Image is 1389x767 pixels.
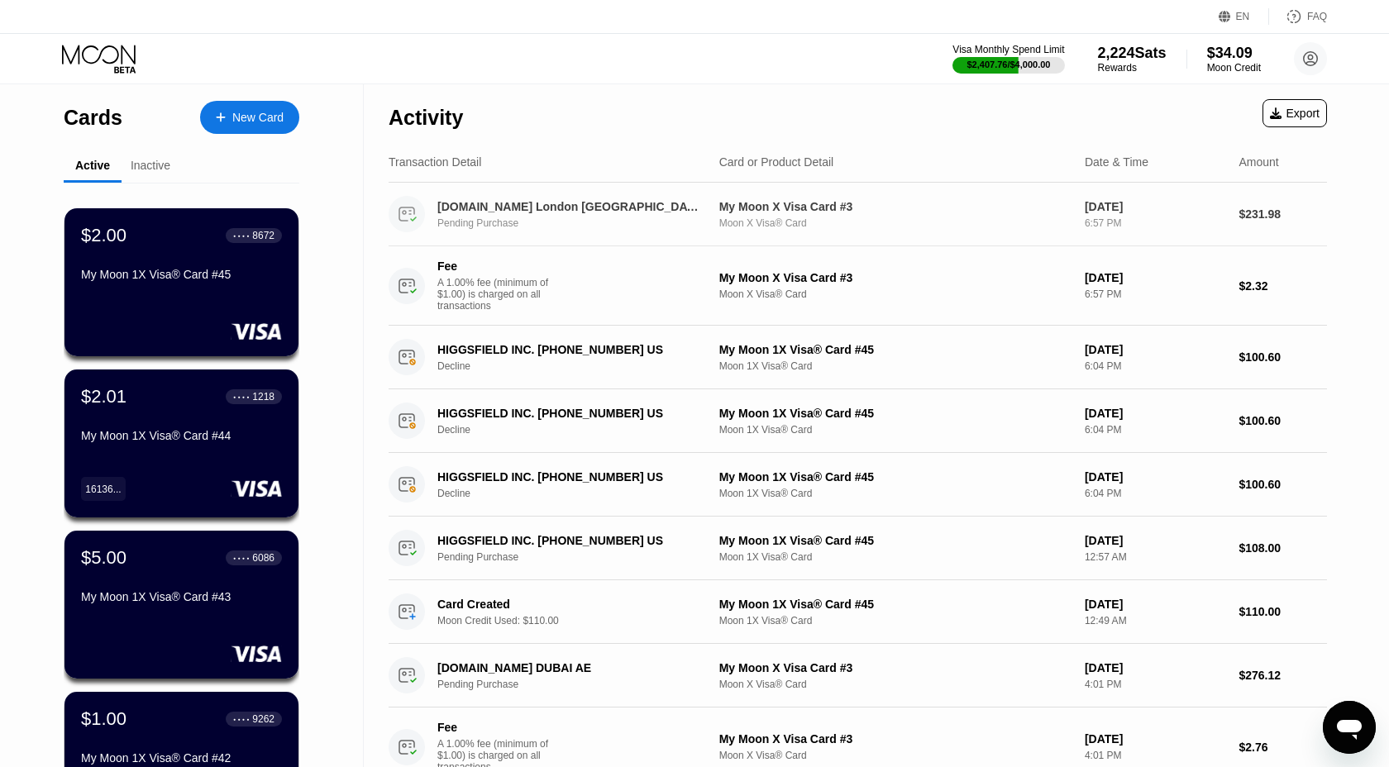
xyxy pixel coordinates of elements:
[64,106,122,130] div: Cards
[437,260,553,273] div: Fee
[75,159,110,172] div: Active
[952,44,1064,55] div: Visa Monthly Spend Limit
[437,200,703,213] div: [DOMAIN_NAME] London [GEOGRAPHIC_DATA]
[719,488,1072,499] div: Moon 1X Visa® Card
[437,534,703,547] div: HIGGSFIELD INC. [PHONE_NUMBER] US
[1239,279,1327,293] div: $2.32
[81,708,126,730] div: $1.00
[437,615,723,626] div: Moon Credit Used: $110.00
[81,547,126,569] div: $5.00
[1085,615,1226,626] div: 12:49 AM
[967,60,1050,69] div: $2,407.76 / $4,000.00
[64,208,298,356] div: $2.00● ● ● ●8672My Moon 1X Visa® Card #45
[719,661,1072,674] div: My Moon X Visa Card #3
[1085,679,1226,690] div: 4:01 PM
[81,268,282,281] div: My Moon 1X Visa® Card #45
[1085,343,1226,356] div: [DATE]
[437,424,723,436] div: Decline
[1239,155,1278,169] div: Amount
[1239,478,1327,491] div: $100.60
[1239,741,1327,754] div: $2.76
[719,200,1072,213] div: My Moon X Visa Card #3
[1239,414,1327,427] div: $100.60
[81,225,126,246] div: $2.00
[1085,288,1226,300] div: 6:57 PM
[252,552,274,564] div: 6086
[389,517,1327,580] div: HIGGSFIELD INC. [PHONE_NUMBER] USPending PurchaseMy Moon 1X Visa® Card #45Moon 1X Visa® Card[DATE...
[252,230,274,241] div: 8672
[389,453,1327,517] div: HIGGSFIELD INC. [PHONE_NUMBER] USDeclineMy Moon 1X Visa® Card #45Moon 1X Visa® Card[DATE]6:04 PM$...
[719,551,1072,563] div: Moon 1X Visa® Card
[719,615,1072,626] div: Moon 1X Visa® Card
[1239,541,1327,555] div: $108.00
[200,101,299,134] div: New Card
[719,271,1072,284] div: My Moon X Visa Card #3
[1085,155,1148,169] div: Date & Time
[1219,8,1269,25] div: EN
[131,159,170,172] div: Inactive
[232,111,284,125] div: New Card
[1207,45,1261,62] div: $34.09
[1270,107,1320,120] div: Export
[437,217,723,229] div: Pending Purchase
[719,424,1072,436] div: Moon 1X Visa® Card
[1085,598,1226,611] div: [DATE]
[719,288,1072,300] div: Moon X Visa® Card
[719,217,1072,229] div: Moon X Visa® Card
[389,326,1327,389] div: HIGGSFIELD INC. [PHONE_NUMBER] USDeclineMy Moon 1X Visa® Card #45Moon 1X Visa® Card[DATE]6:04 PM$...
[389,389,1327,453] div: HIGGSFIELD INC. [PHONE_NUMBER] USDeclineMy Moon 1X Visa® Card #45Moon 1X Visa® Card[DATE]6:04 PM$...
[1098,45,1167,62] div: 2,224 Sats
[64,531,298,679] div: $5.00● ● ● ●6086My Moon 1X Visa® Card #43
[64,369,298,517] div: $2.01● ● ● ●1218My Moon 1X Visa® Card #4416136...
[719,732,1072,746] div: My Moon X Visa Card #3
[437,661,703,674] div: [DOMAIN_NAME] DUBAI AE
[81,477,126,501] div: 16136...
[1085,534,1226,547] div: [DATE]
[1085,271,1226,284] div: [DATE]
[719,679,1072,690] div: Moon X Visa® Card
[85,484,121,495] div: 16136...
[719,407,1072,420] div: My Moon 1X Visa® Card #45
[233,394,250,399] div: ● ● ● ●
[1085,200,1226,213] div: [DATE]
[1207,45,1261,74] div: $34.09Moon Credit
[252,713,274,725] div: 9262
[81,590,282,603] div: My Moon 1X Visa® Card #43
[389,580,1327,644] div: Card CreatedMoon Credit Used: $110.00My Moon 1X Visa® Card #45Moon 1X Visa® Card[DATE]12:49 AM$11...
[81,429,282,442] div: My Moon 1X Visa® Card #44
[389,106,463,130] div: Activity
[1239,669,1327,682] div: $276.12
[389,183,1327,246] div: [DOMAIN_NAME] London [GEOGRAPHIC_DATA]Pending PurchaseMy Moon X Visa Card #3Moon X Visa® Card[DAT...
[719,343,1072,356] div: My Moon 1X Visa® Card #45
[437,277,561,312] div: A 1.00% fee (minimum of $1.00) is charged on all transactions
[1236,11,1250,22] div: EN
[233,717,250,722] div: ● ● ● ●
[1085,360,1226,372] div: 6:04 PM
[1239,605,1327,618] div: $110.00
[1085,217,1226,229] div: 6:57 PM
[437,470,703,484] div: HIGGSFIELD INC. [PHONE_NUMBER] US
[1098,62,1167,74] div: Rewards
[1085,661,1226,674] div: [DATE]
[389,155,481,169] div: Transaction Detail
[1085,424,1226,436] div: 6:04 PM
[1239,350,1327,364] div: $100.60
[1207,62,1261,74] div: Moon Credit
[1307,11,1327,22] div: FAQ
[1098,45,1167,74] div: 2,224SatsRewards
[1085,470,1226,484] div: [DATE]
[719,750,1072,761] div: Moon X Visa® Card
[719,470,1072,484] div: My Moon 1X Visa® Card #45
[389,644,1327,707] div: [DOMAIN_NAME] DUBAI AEPending PurchaseMy Moon X Visa Card #3Moon X Visa® Card[DATE]4:01 PM$276.12
[1263,99,1327,127] div: Export
[1085,732,1226,746] div: [DATE]
[719,155,834,169] div: Card or Product Detail
[437,360,723,372] div: Decline
[719,598,1072,611] div: My Moon 1X Visa® Card #45
[233,555,250,560] div: ● ● ● ●
[1085,750,1226,761] div: 4:01 PM
[81,386,126,407] div: $2.01
[437,407,703,420] div: HIGGSFIELD INC. [PHONE_NUMBER] US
